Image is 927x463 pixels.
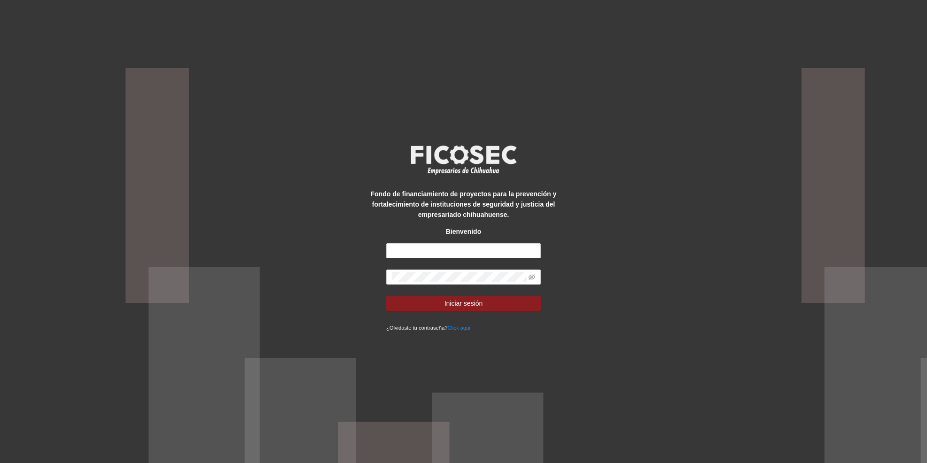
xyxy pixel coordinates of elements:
[529,274,535,280] span: eye-invisible
[371,190,557,218] strong: Fondo de financiamiento de proyectos para la prevención y fortalecimiento de instituciones de seg...
[446,228,481,235] strong: Bienvenido
[405,142,522,177] img: logo
[444,298,483,309] span: Iniciar sesión
[386,325,470,331] small: ¿Olvidaste tu contraseña?
[386,296,541,311] button: Iniciar sesión
[448,325,471,331] a: Click aqui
